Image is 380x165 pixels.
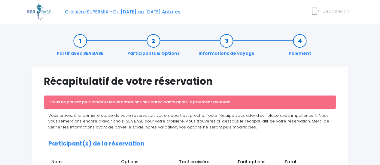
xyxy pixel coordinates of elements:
[323,8,349,14] span: Déconnexion
[48,140,332,147] h2: Participant(s) de la réservation
[286,38,314,57] a: Paiement
[48,113,329,130] span: Vous arrivez à la dernière étape de votre réservation, votre départ est proche. Toute l’équipe vo...
[124,38,183,57] a: Participants & Options
[54,38,106,57] a: Partir avec SEA BASE
[65,9,181,15] span: Croisière SUPERMIX - Du [DATE] au [DATE] Antarès
[44,75,336,87] h1: Récapitulatif de votre réservation
[44,96,336,109] div: Vous ne pouvez plus modifier les informations des participants après le paiement du solde.
[196,38,257,57] a: Informations de voyage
